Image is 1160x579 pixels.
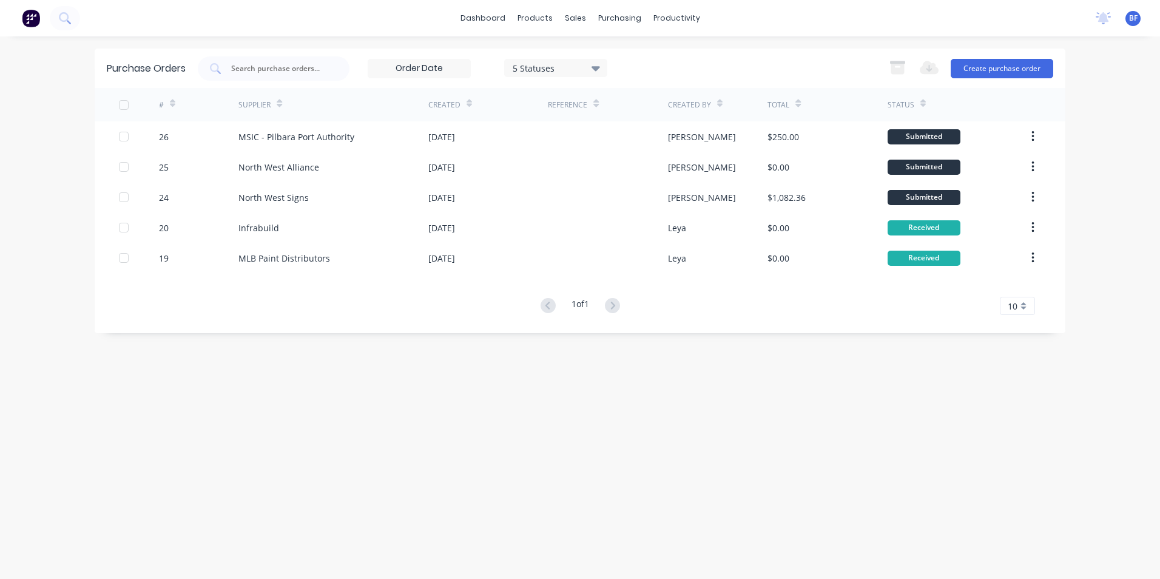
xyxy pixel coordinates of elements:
[428,100,460,110] div: Created
[159,130,169,143] div: 26
[238,130,354,143] div: MSIC - Pilbara Port Authority
[1008,300,1017,313] span: 10
[238,100,271,110] div: Supplier
[428,252,455,265] div: [DATE]
[548,100,587,110] div: Reference
[888,220,960,235] div: Received
[951,59,1053,78] button: Create purchase order
[22,9,40,27] img: Factory
[159,161,169,174] div: 25
[559,9,592,27] div: sales
[159,252,169,265] div: 19
[1129,13,1138,24] span: BF
[668,222,686,234] div: Leya
[368,59,470,78] input: Order Date
[647,9,706,27] div: productivity
[888,251,960,266] div: Received
[428,161,455,174] div: [DATE]
[107,61,186,76] div: Purchase Orders
[592,9,647,27] div: purchasing
[511,9,559,27] div: products
[513,61,599,74] div: 5 Statuses
[668,252,686,265] div: Leya
[238,222,279,234] div: Infrabuild
[668,191,736,204] div: [PERSON_NAME]
[888,160,960,175] div: Submitted
[159,222,169,234] div: 20
[159,191,169,204] div: 24
[668,100,711,110] div: Created By
[767,191,806,204] div: $1,082.36
[238,161,319,174] div: North West Alliance
[767,161,789,174] div: $0.00
[767,252,789,265] div: $0.00
[668,130,736,143] div: [PERSON_NAME]
[454,9,511,27] a: dashboard
[888,129,960,144] div: Submitted
[888,190,960,205] div: Submitted
[767,222,789,234] div: $0.00
[428,191,455,204] div: [DATE]
[767,100,789,110] div: Total
[159,100,164,110] div: #
[238,252,330,265] div: MLB Paint Distributors
[428,222,455,234] div: [DATE]
[572,297,589,315] div: 1 of 1
[230,63,331,75] input: Search purchase orders...
[668,161,736,174] div: [PERSON_NAME]
[238,191,309,204] div: North West Signs
[888,100,914,110] div: Status
[767,130,799,143] div: $250.00
[428,130,455,143] div: [DATE]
